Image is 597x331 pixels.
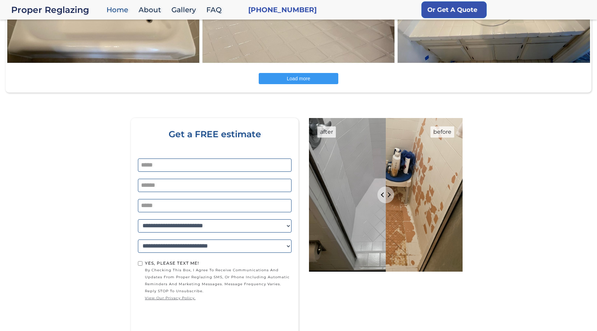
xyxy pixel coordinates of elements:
[287,76,310,81] span: Load more
[135,2,168,17] a: About
[138,303,244,331] iframe: reCAPTCHA
[421,1,487,18] a: Or Get A Quote
[138,129,292,159] div: Get a FREE estimate
[259,73,338,84] button: Load more posts
[203,2,229,17] a: FAQ
[11,5,103,15] a: home
[145,267,292,302] span: by checking this box, I agree to receive communications and updates from Proper Reglazing SMS, or...
[145,295,292,302] a: view our privacy policy.
[145,260,292,267] div: Yes, Please text me!
[11,5,103,15] div: Proper Reglazing
[138,261,142,266] input: Yes, Please text me!by checking this box, I agree to receive communications and updates from Prop...
[103,2,135,17] a: Home
[168,2,203,17] a: Gallery
[248,5,317,15] a: [PHONE_NUMBER]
